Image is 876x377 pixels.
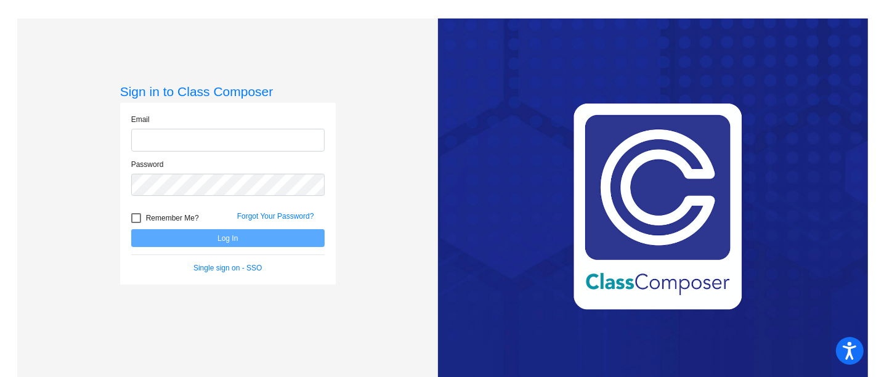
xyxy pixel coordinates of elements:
label: Password [131,159,164,170]
a: Forgot Your Password? [237,212,314,221]
span: Remember Me? [146,211,199,225]
h3: Sign in to Class Composer [120,84,336,99]
label: Email [131,114,150,125]
button: Log In [131,229,325,247]
a: Single sign on - SSO [193,264,262,272]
